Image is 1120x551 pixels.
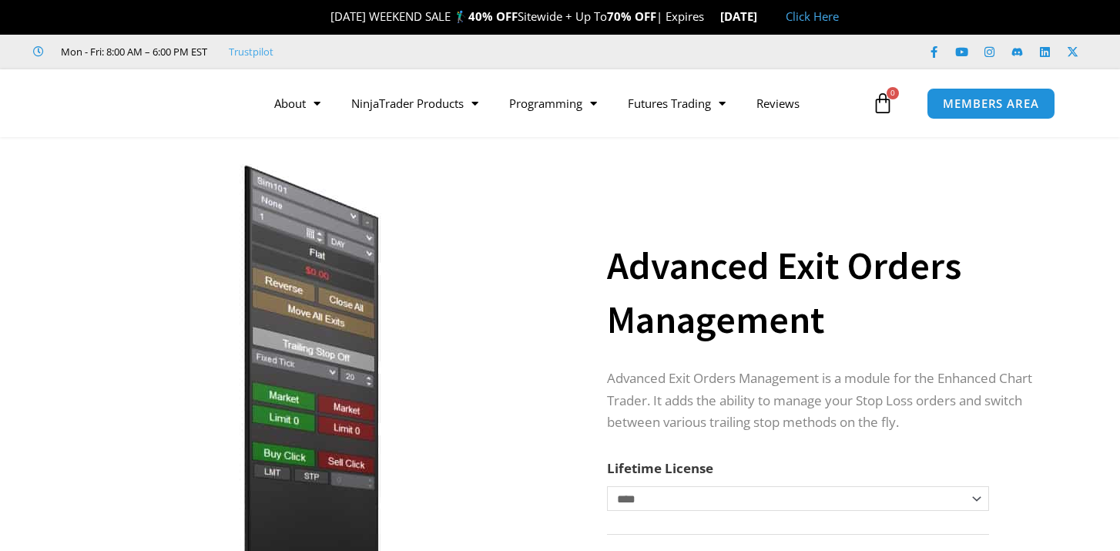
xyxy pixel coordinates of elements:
a: Trustpilot [229,42,273,61]
nav: Menu [259,86,868,121]
strong: 40% OFF [468,8,518,24]
a: MEMBERS AREA [927,88,1055,119]
label: Lifetime License [607,459,713,477]
img: ⌛ [705,11,716,22]
img: 🏭 [758,11,770,22]
a: Futures Trading [612,86,741,121]
p: Advanced Exit Orders Management is a module for the Enhanced Chart Trader. It adds the ability to... [607,368,1057,435]
h1: Advanced Exit Orders Management [607,239,1057,347]
strong: 70% OFF [607,8,656,24]
img: LogoAI | Affordable Indicators – NinjaTrader [52,76,217,131]
a: Reviews [741,86,815,121]
img: 🎉 [318,11,330,22]
a: About [259,86,336,121]
a: 0 [849,81,917,126]
span: [DATE] WEEKEND SALE 🏌️‍♂️ Sitewide + Up To | Expires [314,8,720,24]
strong: [DATE] [720,8,770,24]
a: Click Here [786,8,839,24]
span: Mon - Fri: 8:00 AM – 6:00 PM EST [57,42,207,61]
a: NinjaTrader Products [336,86,494,121]
a: Programming [494,86,612,121]
span: MEMBERS AREA [943,98,1039,109]
span: 0 [887,87,899,99]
